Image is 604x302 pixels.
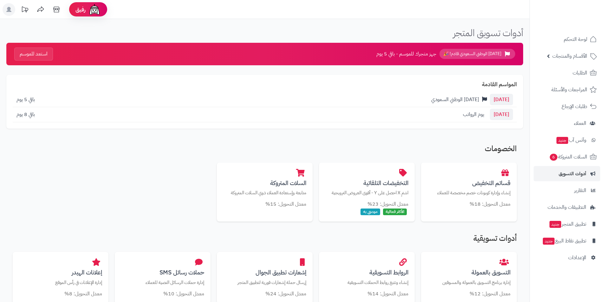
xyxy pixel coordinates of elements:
span: [DATE] [490,94,513,105]
span: [DATE] الوطني السعودي [431,96,479,103]
span: الأكثر فعالية [383,209,407,215]
span: موصى به [360,209,380,215]
a: أدوات التسويق [534,166,600,181]
a: لوحة التحكم [534,32,600,47]
h3: قسائم التخفيض [427,180,510,186]
button: استعد للموسم [14,48,53,61]
small: معدل التحويل: 10% [163,290,204,298]
span: جهز متجرك للموسم - باقي 5 يوم [376,50,436,58]
a: السلات المتروكة6 [534,149,600,164]
span: المراجعات والأسئلة [551,85,587,94]
span: أدوات التسويق [559,169,586,178]
span: جديد [556,137,568,144]
span: وآتس آب [556,136,586,145]
span: 6 [550,154,557,161]
a: التخفيضات التلقائيةاشترِ X احصل على Y - أقوى العروض الترويجية معدل التحويل: 23% الأكثر فعالية موص... [319,163,415,222]
h3: إشعارات تطبيق الجوال [223,269,306,276]
a: قسائم التخفيضإنشاء وإدارة كوبونات خصم مخصصة للعملاء معدل التحويل: 18% [421,163,517,215]
a: السلات المتروكةمتابعة وإستعادة العملاء ذوي السلات المتروكة معدل التحويل: 15% [217,163,313,215]
p: إرسال حملة إشعارات فورية لتطبيق المتجر [223,279,306,286]
a: العملاء [534,116,600,131]
a: الإعدادات [534,250,600,265]
h2: أدوات تسويقية [13,234,517,246]
span: السلات المتروكة [549,152,587,161]
span: باقي 8 يوم [16,111,35,118]
small: معدل التحويل: 23% [367,200,408,208]
a: وآتس آبجديد [534,132,600,148]
a: تطبيق نقاط البيعجديد [534,233,600,248]
small: معدل التحويل: 12% [470,290,510,298]
small: معدل التحويل: 8% [64,290,102,298]
h3: التسويق بالعمولة [427,269,510,276]
span: جديد [543,238,555,245]
span: [DATE] الوطني السعودي قادم! 🎉 [439,49,515,59]
h3: حملات رسائل SMS [121,269,204,276]
span: باقي 5 يوم [16,96,35,103]
p: إدارة حملات الرسائل النصية للعملاء [121,279,204,286]
h3: الروابط التسويقية [325,269,408,276]
p: متابعة وإستعادة العملاء ذوي السلات المتروكة [223,190,306,196]
span: العملاء [574,119,586,128]
small: معدل التحويل: 24% [265,290,306,298]
p: إنشاء وتتبع روابط الحملات التسويقية [325,279,408,286]
a: طلبات الإرجاع [534,99,600,114]
a: تحديثات المنصة [17,3,33,17]
h1: أدوات تسويق المتجر [453,28,523,38]
small: معدل التحويل: 15% [265,200,306,208]
span: [DATE] [490,109,513,120]
span: التطبيقات والخدمات [548,203,586,212]
span: التقارير [574,186,586,195]
span: طلبات الإرجاع [562,102,587,111]
h2: المواسم القادمة [13,81,517,87]
span: تطبيق المتجر [549,220,586,228]
span: الطلبات [573,68,587,77]
span: جديد [549,221,561,228]
p: إدارة الإعلانات في رأس الموقع [19,279,102,286]
small: معدل التحويل: 14% [367,290,408,298]
a: المراجعات والأسئلة [534,82,600,97]
img: ai-face.png [88,3,101,16]
span: تطبيق نقاط البيع [542,236,586,245]
span: رفيق [75,6,86,13]
a: تطبيق المتجرجديد [534,216,600,232]
h2: الخصومات [13,145,517,156]
h3: التخفيضات التلقائية [325,180,408,186]
p: اشترِ X احصل على Y - أقوى العروض الترويجية [325,190,408,196]
small: معدل التحويل: 18% [470,200,510,208]
a: التقارير [534,183,600,198]
span: لوحة التحكم [564,35,587,44]
span: الإعدادات [568,253,586,262]
h3: إعلانات الهيدر [19,269,102,276]
h3: السلات المتروكة [223,180,306,186]
span: يوم الرواتب [463,111,484,118]
a: الطلبات [534,65,600,80]
p: إدارة برنامج التسويق بالعمولة والمسوقين [427,279,510,286]
p: إنشاء وإدارة كوبونات خصم مخصصة للعملاء [427,190,510,196]
a: التطبيقات والخدمات [534,200,600,215]
span: الأقسام والمنتجات [552,52,587,61]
